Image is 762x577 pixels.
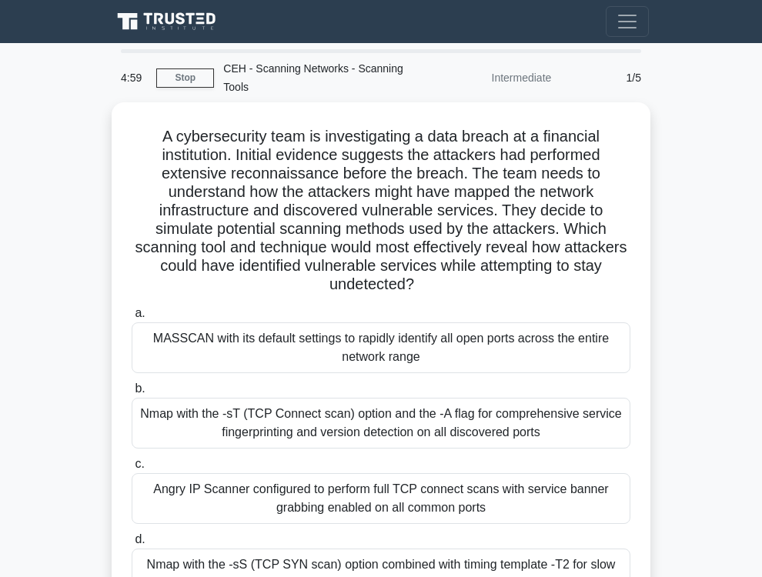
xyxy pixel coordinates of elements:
span: d. [135,532,145,545]
div: MASSCAN with its default settings to rapidly identify all open ports across the entire network range [132,322,630,373]
a: Stop [156,68,214,88]
div: 4:59 [112,62,156,93]
div: Intermediate [426,62,560,93]
button: Toggle navigation [606,6,649,37]
div: 1/5 [560,62,650,93]
div: Nmap with the -sT (TCP Connect scan) option and the -A flag for comprehensive service fingerprint... [132,398,630,449]
div: CEH - Scanning Networks - Scanning Tools [214,53,426,102]
div: Angry IP Scanner configured to perform full TCP connect scans with service banner grabbing enable... [132,473,630,524]
span: a. [135,306,145,319]
span: b. [135,382,145,395]
span: c. [135,457,144,470]
h5: A cybersecurity team is investigating a data breach at a financial institution. Initial evidence ... [130,127,632,295]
